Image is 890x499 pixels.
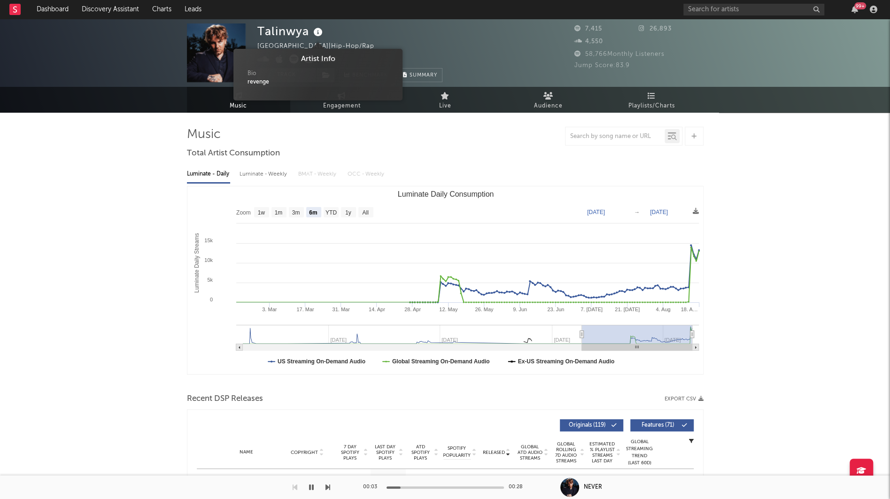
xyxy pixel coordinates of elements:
[332,307,350,312] text: 31. Mar
[600,87,704,113] a: Playlists/Charts
[363,482,382,493] div: 00:03
[398,68,442,82] button: Summary
[193,233,200,292] text: Luminate Daily Streams
[587,209,605,215] text: [DATE]
[547,307,564,312] text: 23. Jun
[628,100,675,112] span: Playlists/Charts
[513,307,527,312] text: 9. Jun
[257,209,265,216] text: 1w
[204,257,213,263] text: 10k
[187,393,263,405] span: Recent DSP Releases
[439,307,458,312] text: 12. May
[639,26,672,32] span: 26,893
[296,307,314,312] text: 17. Mar
[230,100,247,112] span: Music
[397,190,494,198] text: Luminate Daily Consumption
[443,445,471,459] span: Spotify Popularity
[248,78,388,86] div: revenge
[574,38,603,45] span: 4,550
[630,419,694,431] button: Features(71)
[240,166,289,182] div: Luminate - Weekly
[439,100,451,112] span: Live
[410,73,437,78] span: Summary
[345,209,351,216] text: 1y
[404,307,421,312] text: 28. Apr
[574,62,630,69] span: Jump Score: 83.9
[257,41,385,52] div: [GEOGRAPHIC_DATA] | Hip-Hop/Rap
[650,209,668,215] text: [DATE]
[475,307,494,312] text: 26. May
[509,482,527,493] div: 00:28
[408,444,433,461] span: ATD Spotify Plays
[394,87,497,113] a: Live
[187,87,290,113] a: Music
[566,422,609,428] span: Originals ( 119 )
[204,238,213,243] text: 15k
[323,100,361,112] span: Engagement
[851,6,858,13] button: 99+
[681,307,697,312] text: 18. A…
[368,307,385,312] text: 14. Apr
[209,297,212,302] text: 0
[207,277,213,283] text: 5k
[262,307,277,312] text: 3. Mar
[362,209,368,216] text: All
[278,358,365,365] text: US Streaming On-Demand Audio
[338,444,363,461] span: 7 Day Spotify Plays
[574,26,602,32] span: 7,415
[373,444,398,461] span: Last Day Spotify Plays
[565,133,665,140] input: Search by song name or URL
[683,4,824,15] input: Search for artists
[584,483,602,491] div: NEVER
[274,209,282,216] text: 1m
[634,209,640,215] text: →
[236,209,251,216] text: Zoom
[325,209,336,216] text: YTD
[615,307,640,312] text: 21. [DATE]
[392,358,489,365] text: Global Streaming On-Demand Audio
[656,307,670,312] text: 4. Aug
[854,2,866,9] div: 99 +
[560,419,623,431] button: Originals(119)
[248,69,256,78] span: Bio
[483,450,505,455] span: Released
[216,449,277,456] div: Name
[187,166,230,182] div: Luminate - Daily
[291,450,318,455] span: Copyright
[574,51,665,57] span: 58,766 Monthly Listeners
[580,307,602,312] text: 7. [DATE]
[665,396,704,402] button: Export CSV
[292,209,300,216] text: 3m
[553,441,579,464] span: Global Rolling 7D Audio Streams
[240,54,395,65] div: Artist Info
[257,23,325,39] div: Talinwya
[187,186,704,374] svg: Luminate Daily Consumption
[309,209,317,216] text: 6m
[187,148,280,159] span: Total Artist Consumption
[517,444,543,461] span: Global ATD Audio Streams
[636,422,680,428] span: Features ( 71 )
[589,441,615,464] span: Estimated % Playlist Streams Last Day
[497,87,600,113] a: Audience
[534,100,563,112] span: Audience
[626,438,654,467] div: Global Streaming Trend (Last 60D)
[518,358,614,365] text: Ex-US Streaming On-Demand Audio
